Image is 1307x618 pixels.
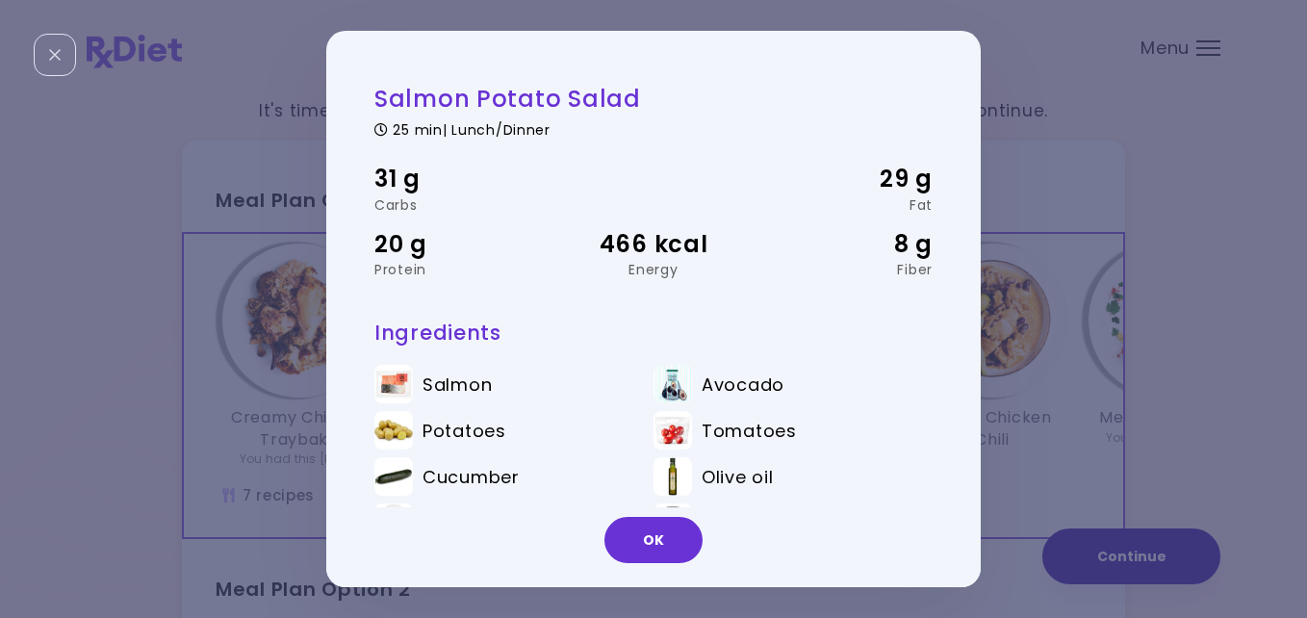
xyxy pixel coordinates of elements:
span: Olive oil [702,467,773,488]
div: 25 min | Lunch/Dinner [374,118,933,137]
div: 29 g [747,161,933,197]
div: Protein [374,263,560,276]
div: Carbs [374,198,560,212]
span: Avocado [702,374,784,396]
div: 31 g [374,161,560,197]
button: OK [604,517,703,563]
span: Potatoes [423,421,506,442]
h2: Salmon Potato Salad [374,84,933,114]
div: Energy [560,263,746,276]
span: Tomatoes [702,421,797,442]
div: 8 g [747,226,933,263]
h3: Ingredients [374,320,933,346]
div: 466 kcal [560,226,746,263]
div: Fat [747,198,933,212]
div: Close [34,34,76,76]
span: Cucumber [423,467,520,488]
div: 20 g [374,226,560,263]
span: Salmon [423,374,492,396]
div: Fiber [747,263,933,276]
